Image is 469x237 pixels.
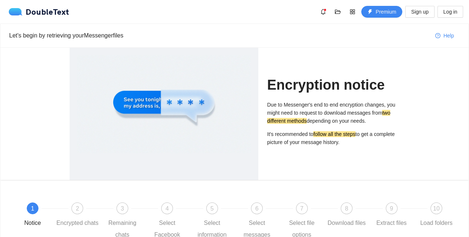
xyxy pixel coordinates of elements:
[121,205,124,212] span: 3
[435,33,440,39] span: question-circle
[361,6,402,18] button: thunderboltPremium
[317,6,329,18] button: bell
[368,9,373,15] span: thunderbolt
[332,6,344,18] button: folder-open
[318,9,329,15] span: bell
[255,205,259,212] span: 6
[332,9,343,15] span: folder-open
[300,205,303,212] span: 7
[267,130,399,146] p: It's recommended to to get a complete picture of your message history.
[31,205,34,212] span: 1
[390,205,393,212] span: 9
[267,76,399,94] h1: Encryption notice
[56,217,99,229] div: Encrypted chats
[210,205,214,212] span: 5
[376,8,396,16] span: Premium
[376,217,407,229] div: Extract files
[166,205,169,212] span: 4
[56,202,101,229] div: 2Encrypted chats
[9,31,429,40] div: Let's begin by retrieving your Messenger files
[420,217,453,229] div: Load folders
[433,205,440,212] span: 10
[267,110,390,124] mark: two different methods
[9,8,26,15] img: logo
[9,8,69,15] a: logoDoubleText
[437,6,463,18] button: Log in
[411,8,428,16] span: Sign up
[9,8,69,15] div: DoubleText
[443,8,457,16] span: Log in
[325,202,370,229] div: 8Download files
[415,202,458,229] div: 10Load folders
[405,6,434,18] button: Sign up
[313,131,355,137] mark: follow all the steps
[345,205,348,212] span: 8
[347,9,358,15] span: appstore
[429,30,460,42] button: question-circleHelp
[24,217,41,229] div: Notice
[11,202,56,229] div: 1Notice
[370,202,415,229] div: 9Extract files
[76,205,79,212] span: 2
[328,217,366,229] div: Download files
[443,32,454,40] span: Help
[347,6,358,18] button: appstore
[267,101,399,125] p: Due to Messenger's end to end encryption changes, you might need to request to download messages ...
